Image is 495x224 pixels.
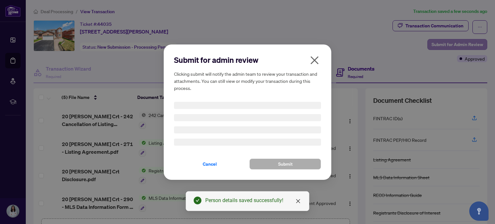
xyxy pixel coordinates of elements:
button: Cancel [174,159,246,170]
span: close [296,199,301,204]
button: Submit [249,159,321,170]
button: Open asap [469,201,489,221]
span: Cancel [203,159,217,169]
span: check-circle [194,197,201,204]
h2: Submit for admin review [174,55,321,65]
h5: Clicking submit will notify the admin team to review your transaction and attachments. You can st... [174,70,321,92]
a: Close [295,198,302,205]
div: Person details saved successfully! [205,197,301,204]
span: close [309,55,320,65]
